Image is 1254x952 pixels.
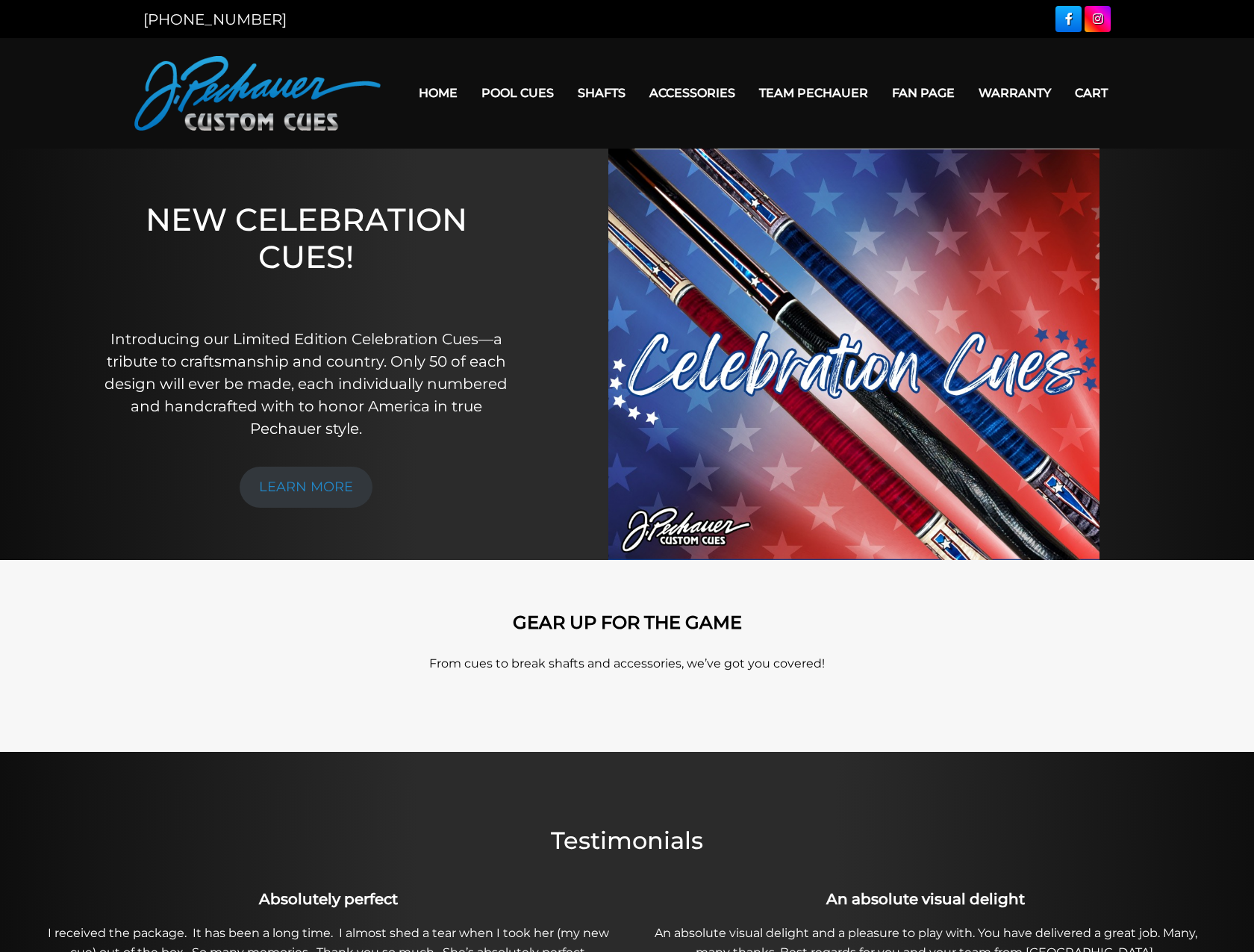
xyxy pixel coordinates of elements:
p: Introducing our Limited Edition Celebration Cues—a tribute to craftsmanship and country. Only 50 ... [102,328,511,440]
strong: GEAR UP FOR THE GAME [513,612,742,633]
a: Pool Cues [470,74,566,112]
p: From cues to break shafts and accessories, we’ve got you covered! [202,655,1052,673]
h3: Absolutely perfect [38,888,619,910]
a: Cart [1063,74,1120,112]
a: Warranty [967,74,1063,112]
a: Shafts [566,74,637,112]
img: Pechauer Custom Cues [134,56,381,131]
h3: An absolute visual delight [635,888,1216,910]
a: Home [407,74,470,112]
a: [PHONE_NUMBER] [143,10,287,28]
h1: NEW CELEBRATION CUES! [102,201,511,308]
a: Fan Page [880,74,967,112]
a: Accessories [637,74,747,112]
a: Team Pechauer [747,74,880,112]
a: LEARN MORE [240,467,372,508]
